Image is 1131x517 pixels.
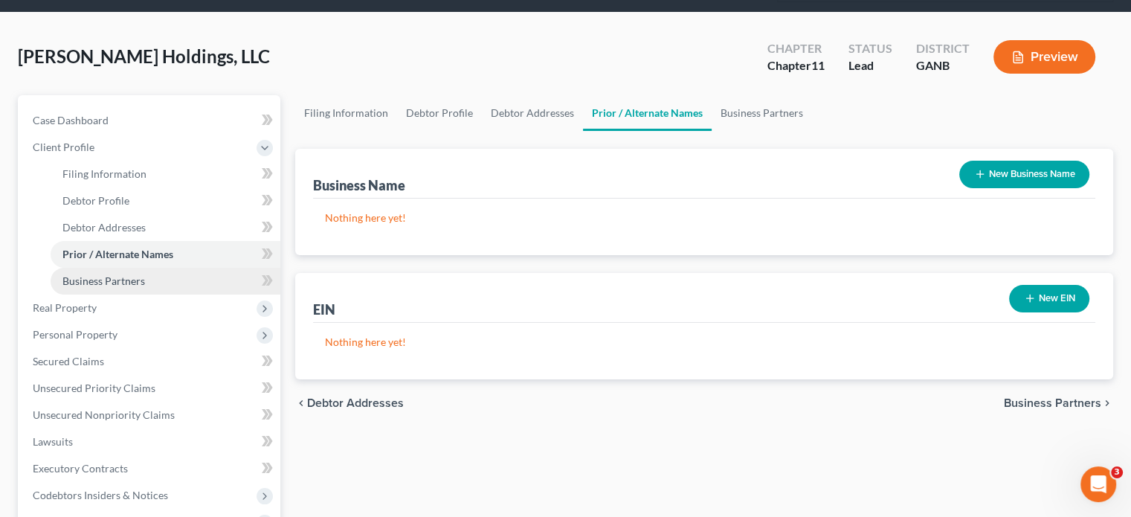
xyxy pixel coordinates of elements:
a: Case Dashboard [21,107,280,134]
button: Business Partners chevron_right [1004,397,1113,409]
a: Debtor Addresses [51,214,280,241]
span: Business Partners [62,274,145,287]
div: Chapter [767,57,825,74]
button: Preview [993,40,1095,74]
div: District [916,40,970,57]
span: 3 [1111,466,1123,478]
span: Unsecured Nonpriority Claims [33,408,175,421]
span: Debtor Profile [62,194,129,207]
span: Business Partners [1004,397,1101,409]
a: Debtor Profile [51,187,280,214]
iframe: Intercom live chat [1080,466,1116,502]
span: Debtor Addresses [62,221,146,234]
span: Prior / Alternate Names [62,248,173,260]
div: EIN [313,301,335,318]
div: GANB [916,57,970,74]
div: Chapter [767,40,825,57]
span: Filing Information [62,167,146,180]
span: Real Property [33,301,97,314]
span: [PERSON_NAME] Holdings, LLC [18,45,270,67]
a: Business Partners [712,95,812,131]
i: chevron_right [1101,397,1113,409]
span: Executory Contracts [33,462,128,475]
div: Lead [848,57,892,74]
span: Unsecured Priority Claims [33,382,155,394]
p: Nothing here yet! [325,335,1083,350]
button: New Business Name [959,161,1089,188]
div: Status [848,40,892,57]
a: Lawsuits [21,428,280,455]
button: chevron_left Debtor Addresses [295,397,404,409]
p: Nothing here yet! [325,211,1083,225]
span: Case Dashboard [33,114,109,126]
a: Business Partners [51,268,280,295]
span: 11 [811,58,825,72]
span: Secured Claims [33,355,104,367]
span: Personal Property [33,328,117,341]
button: New EIN [1009,285,1089,312]
i: chevron_left [295,397,307,409]
span: Lawsuits [33,435,73,448]
a: Unsecured Priority Claims [21,375,280,402]
a: Debtor Addresses [482,95,583,131]
a: Filing Information [295,95,397,131]
a: Filing Information [51,161,280,187]
span: Client Profile [33,141,94,153]
a: Executory Contracts [21,455,280,482]
a: Secured Claims [21,348,280,375]
div: Business Name [313,176,405,194]
a: Unsecured Nonpriority Claims [21,402,280,428]
a: Prior / Alternate Names [583,95,712,131]
span: Debtor Addresses [307,397,404,409]
a: Prior / Alternate Names [51,241,280,268]
span: Codebtors Insiders & Notices [33,489,168,501]
a: Debtor Profile [397,95,482,131]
